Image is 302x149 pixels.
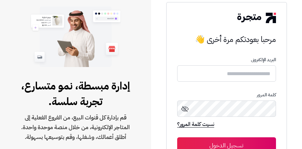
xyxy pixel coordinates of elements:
span: إدارة مبسطة، نمو متسارع، تجربة سلسة. [21,78,130,109]
span: قم بإدارة كل قنوات البيع، من الفروع الفعلية إلى المتاجر الإلكترونية، من خلال منصة موحدة واحدة. أط... [21,113,130,142]
p: كلمة المرور [177,92,276,98]
a: نسيت كلمة المرور؟ [177,120,214,129]
img: logo-2.png [237,13,276,23]
h3: مرحبا بعودتكم مرة أخرى 👋 [177,33,276,46]
p: البريد الإلكترونى [177,57,276,62]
